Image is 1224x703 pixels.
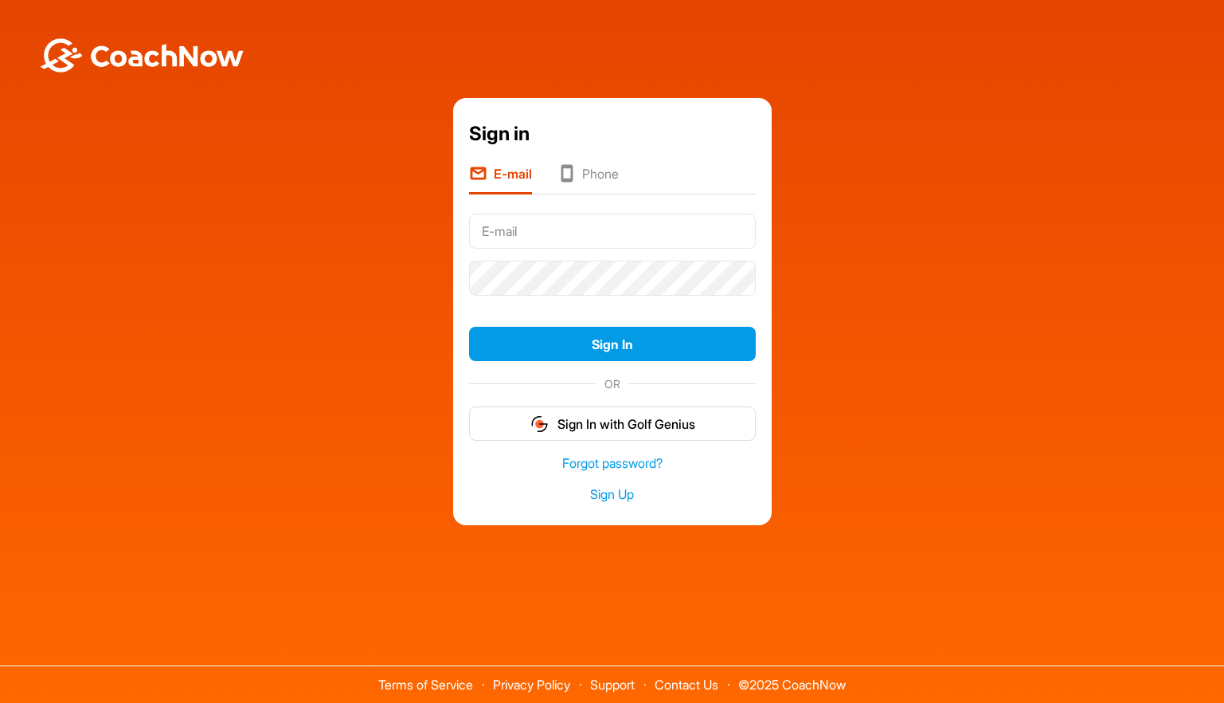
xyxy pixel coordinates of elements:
[469,406,756,441] button: Sign In with Golf Genius
[469,454,756,473] a: Forgot password?
[469,485,756,504] a: Sign Up
[596,375,628,392] span: OR
[38,38,245,73] img: BwLJSsUCoWCh5upNqxVrqldRgqLPVwmV24tXu5FoVAoFEpwwqQ3VIfuoInZCoVCoTD4vwADAC3ZFMkVEQFDAAAAAElFTkSuQmCC
[469,327,756,361] button: Sign In
[469,120,756,148] div: Sign in
[530,414,549,434] img: gg_logo
[655,677,718,693] a: Contact Us
[557,164,619,194] li: Phone
[378,677,473,693] a: Terms of Service
[469,214,756,249] input: E-mail
[469,164,532,194] li: E-mail
[730,666,854,691] span: © 2025 CoachNow
[493,677,570,693] a: Privacy Policy
[590,677,635,693] a: Support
